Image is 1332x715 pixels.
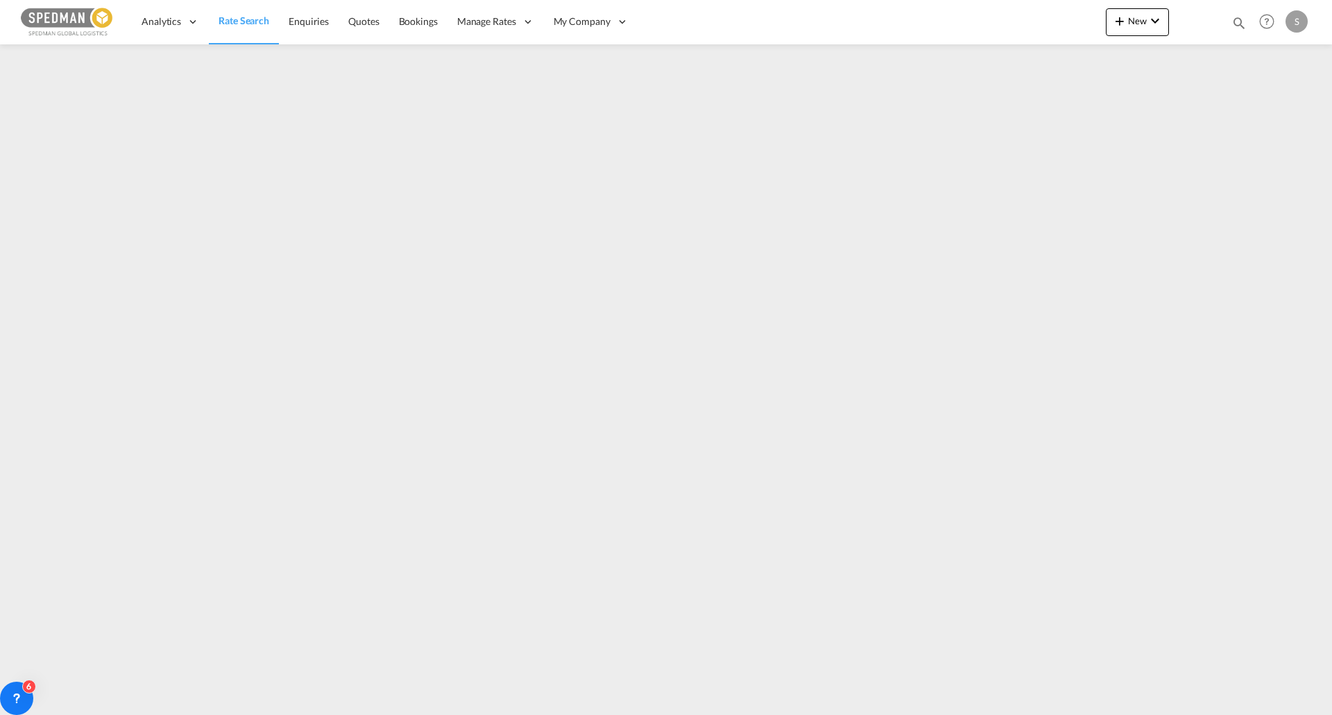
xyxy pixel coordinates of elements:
[1255,10,1286,35] div: Help
[219,15,269,26] span: Rate Search
[1231,15,1247,36] div: icon-magnify
[1147,12,1163,29] md-icon: icon-chevron-down
[142,15,181,28] span: Analytics
[348,15,379,27] span: Quotes
[1111,12,1128,29] md-icon: icon-plus 400-fg
[1255,10,1279,33] span: Help
[1231,15,1247,31] md-icon: icon-magnify
[1286,10,1308,33] div: S
[21,6,114,37] img: c12ca350ff1b11efb6b291369744d907.png
[1106,8,1169,36] button: icon-plus 400-fgNewicon-chevron-down
[554,15,610,28] span: My Company
[289,15,329,27] span: Enquiries
[1111,15,1163,26] span: New
[399,15,438,27] span: Bookings
[457,15,516,28] span: Manage Rates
